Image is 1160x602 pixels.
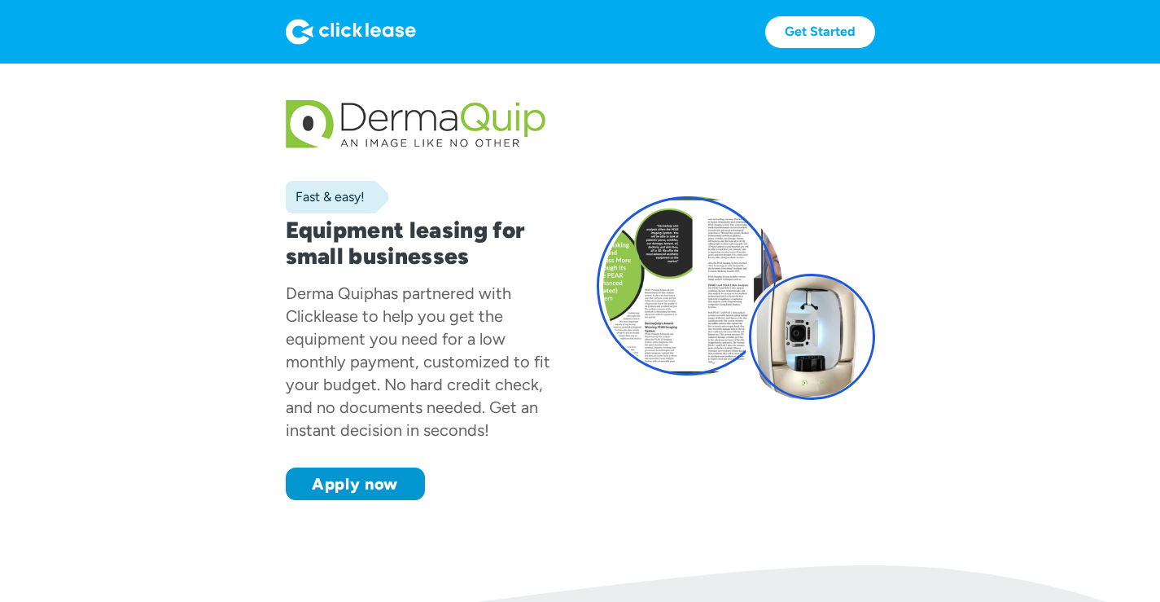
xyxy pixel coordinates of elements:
a: Get Started [765,16,875,48]
h1: Equipment leasing for small businesses [286,217,564,269]
div: Fast & easy! [286,189,365,205]
img: Logo [286,19,416,45]
div: has partnered with Clicklease to help you get the equipment you need for a low monthly payment, c... [286,283,550,440]
div: Derma Quip [286,283,374,303]
a: Apply now [286,468,425,500]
